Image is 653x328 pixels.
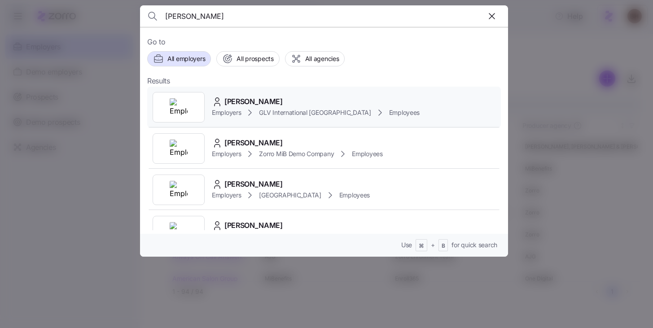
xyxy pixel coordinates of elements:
span: [PERSON_NAME] [224,137,283,149]
button: All agencies [285,51,345,66]
img: Employer logo [170,98,188,116]
span: [PERSON_NAME] [224,220,283,231]
span: Employers [212,108,241,117]
span: Go to [147,36,501,48]
button: All prospects [216,51,279,66]
img: Employer logo [170,181,188,199]
img: Employer logo [170,222,188,240]
span: + [431,241,435,249]
img: Employer logo [170,140,188,157]
span: All agencies [305,54,339,63]
span: B [442,242,445,250]
span: Employees [339,191,370,200]
span: Zorro MiB Demo Company [259,149,334,158]
button: All employers [147,51,211,66]
span: Employers [212,191,241,200]
span: Use [401,241,412,249]
span: [PERSON_NAME] [224,179,283,190]
span: for quick search [451,241,497,249]
span: ⌘ [419,242,424,250]
span: Employees [352,149,382,158]
span: [GEOGRAPHIC_DATA] [259,191,321,200]
span: Results [147,75,170,87]
span: All employers [167,54,205,63]
span: [PERSON_NAME] [224,96,283,107]
span: Employers [212,149,241,158]
span: GLV International [GEOGRAPHIC_DATA] [259,108,371,117]
span: Employees [389,108,420,117]
span: All prospects [237,54,273,63]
